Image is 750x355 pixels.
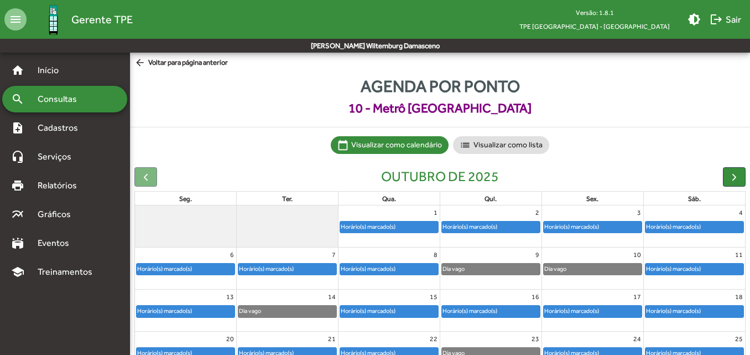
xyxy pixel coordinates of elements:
a: 15 de outubro de 2025 [428,290,440,304]
a: 17 de outubro de 2025 [631,290,643,304]
span: Sair [710,9,741,29]
td: 11 de outubro de 2025 [643,248,745,290]
td: 9 de outubro de 2025 [440,248,541,290]
a: 10 de outubro de 2025 [631,248,643,262]
td: 10 de outubro de 2025 [541,248,643,290]
div: Horário(s) marcado(s) [238,264,294,274]
a: 9 de outubro de 2025 [533,248,541,262]
div: Horário(s) marcado(s) [442,306,498,316]
a: 13 de outubro de 2025 [224,290,236,304]
td: 7 de outubro de 2025 [237,248,338,290]
td: 6 de outubro de 2025 [135,248,237,290]
mat-chip: Visualizar como calendário [331,136,449,154]
a: 11 de outubro de 2025 [733,248,745,262]
img: Logo [35,2,71,38]
a: Gerente TPE [27,2,133,38]
mat-icon: arrow_back [134,57,148,69]
a: 3 de outubro de 2025 [635,205,643,220]
span: Cadastros [31,121,92,135]
a: sábado [686,193,703,205]
div: Horário(s) marcado(s) [645,222,701,232]
span: Consultas [31,92,91,106]
td: 8 de outubro de 2025 [338,248,440,290]
mat-icon: print [11,179,24,192]
a: 16 de outubro de 2025 [529,290,541,304]
span: Eventos [31,236,84,250]
span: Relatórios [31,179,91,192]
div: Dia vago [238,306,262,316]
a: 2 de outubro de 2025 [533,205,541,220]
a: 25 de outubro de 2025 [733,332,745,346]
span: Gráficos [31,208,86,221]
mat-icon: menu [4,8,27,30]
span: Serviços [31,150,86,163]
div: Horário(s) marcado(s) [645,306,701,316]
mat-icon: brightness_medium [687,13,701,26]
td: 2 de outubro de 2025 [440,205,541,248]
a: 22 de outubro de 2025 [428,332,440,346]
a: 14 de outubro de 2025 [326,290,338,304]
div: Dia vago [544,264,567,274]
td: 15 de outubro de 2025 [338,290,440,332]
a: 8 de outubro de 2025 [431,248,440,262]
a: 6 de outubro de 2025 [228,248,236,262]
a: 4 de outubro de 2025 [737,205,745,220]
a: segunda-feira [177,193,194,205]
td: 18 de outubro de 2025 [643,290,745,332]
span: Treinamentos [31,265,106,279]
span: TPE [GEOGRAPHIC_DATA] - [GEOGRAPHIC_DATA] [511,19,679,33]
a: 24 de outubro de 2025 [631,332,643,346]
div: Horário(s) marcado(s) [645,264,701,274]
td: 4 de outubro de 2025 [643,205,745,248]
a: quinta-feira [482,193,499,205]
span: Agenda por ponto [130,74,750,99]
div: Horário(s) marcado(s) [544,222,600,232]
mat-icon: multiline_chart [11,208,24,221]
div: Horário(s) marcado(s) [340,264,396,274]
td: 16 de outubro de 2025 [440,290,541,332]
a: 20 de outubro de 2025 [224,332,236,346]
a: quarta-feira [380,193,398,205]
mat-icon: home [11,64,24,77]
div: Horário(s) marcado(s) [340,222,396,232]
a: 7 de outubro de 2025 [330,248,338,262]
div: Horário(s) marcado(s) [340,306,396,316]
td: 14 de outubro de 2025 [237,290,338,332]
mat-icon: note_add [11,121,24,135]
a: 21 de outubro de 2025 [326,332,338,346]
mat-icon: stadium [11,236,24,250]
mat-icon: calendar_today [337,140,348,151]
div: Horário(s) marcado(s) [544,306,600,316]
span: 10 - Metrô [GEOGRAPHIC_DATA] [130,99,750,118]
mat-icon: headset_mic [11,150,24,163]
span: Gerente TPE [71,11,133,28]
button: Sair [705,9,746,29]
div: Horário(s) marcado(s) [137,306,192,316]
td: 3 de outubro de 2025 [541,205,643,248]
span: Início [31,64,75,77]
mat-icon: list [460,140,471,151]
div: Versão: 1.8.1 [511,6,679,19]
h2: outubro de 2025 [381,168,499,185]
mat-chip: Visualizar como lista [453,136,549,154]
td: 17 de outubro de 2025 [541,290,643,332]
mat-icon: school [11,265,24,279]
mat-icon: search [11,92,24,106]
td: 13 de outubro de 2025 [135,290,237,332]
a: 18 de outubro de 2025 [733,290,745,304]
td: 1 de outubro de 2025 [338,205,440,248]
a: sexta-feira [584,193,601,205]
a: 1 de outubro de 2025 [431,205,440,220]
div: Dia vago [442,264,465,274]
div: Horário(s) marcado(s) [442,222,498,232]
mat-icon: logout [710,13,723,26]
span: Voltar para página anterior [134,57,228,69]
a: 23 de outubro de 2025 [529,332,541,346]
div: Horário(s) marcado(s) [137,264,192,274]
a: terça-feira [280,193,295,205]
